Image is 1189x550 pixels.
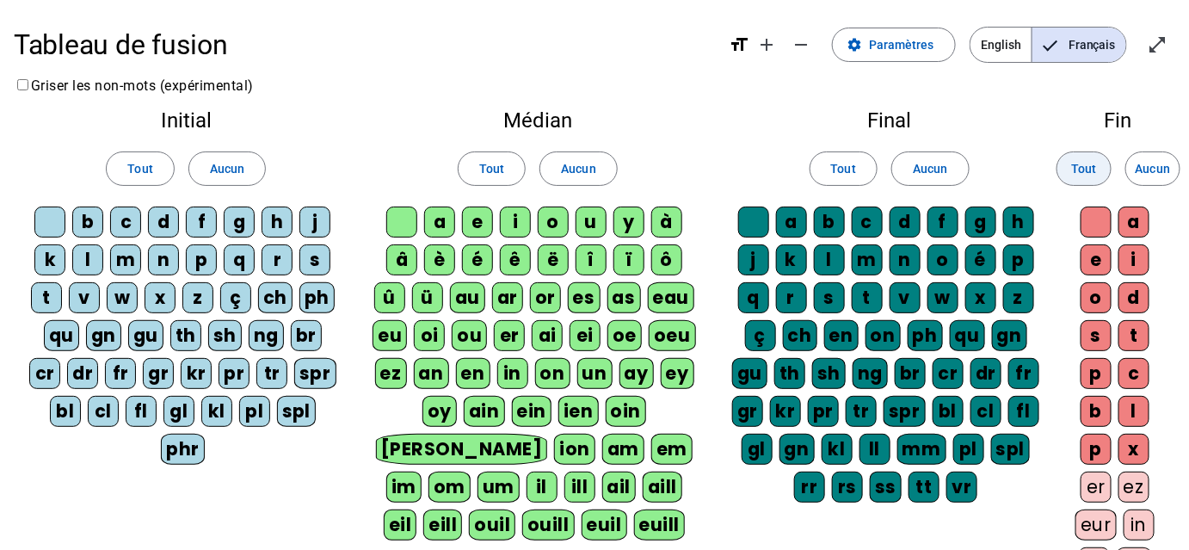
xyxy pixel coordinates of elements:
div: d [148,207,179,238]
span: Tout [479,158,504,179]
div: ï [613,244,644,275]
div: bl [933,396,964,427]
div: d [1118,282,1149,313]
div: e [462,207,493,238]
div: ei [570,320,601,351]
div: tt [909,472,939,503]
div: eau [648,282,695,313]
button: Tout [810,151,878,186]
div: ay [619,358,654,389]
div: oin [606,396,647,427]
div: sh [812,358,846,389]
mat-button-toggle-group: Language selection [970,27,1127,63]
div: sh [208,320,242,351]
div: c [110,207,141,238]
div: s [814,282,845,313]
div: b [814,207,845,238]
div: au [450,282,485,313]
div: th [774,358,805,389]
div: in [497,358,528,389]
div: um [477,472,520,503]
div: ouil [469,510,515,541]
div: fl [126,396,157,427]
div: ng [853,358,888,389]
div: im [386,472,422,503]
div: ph [299,282,335,313]
div: ou [452,320,487,351]
div: gl [742,434,773,465]
div: cr [933,358,964,389]
div: on [866,320,901,351]
div: l [814,244,845,275]
div: d [890,207,921,238]
div: em [651,434,693,465]
div: a [1118,207,1149,238]
div: w [927,282,958,313]
div: rs [832,472,863,503]
div: o [927,244,958,275]
div: ey [661,358,694,389]
span: Tout [831,158,856,179]
div: am [602,434,644,465]
div: ç [220,282,251,313]
div: a [776,207,807,238]
h2: Final [730,110,1048,131]
div: dr [67,358,98,389]
div: eil [384,510,417,541]
div: cl [970,396,1001,427]
div: gu [128,320,163,351]
div: g [224,207,255,238]
div: th [170,320,201,351]
div: ion [554,434,595,465]
div: x [1118,434,1149,465]
div: ar [492,282,523,313]
div: ch [258,282,293,313]
div: p [186,244,217,275]
div: phr [161,434,205,465]
mat-icon: add [756,34,777,55]
button: Aucun [539,151,617,186]
div: ez [375,358,407,389]
div: gr [143,358,174,389]
div: ch [783,320,817,351]
div: j [299,207,330,238]
div: c [1118,358,1149,389]
div: kl [201,396,232,427]
div: qu [44,320,79,351]
div: x [965,282,996,313]
div: û [374,282,405,313]
span: Aucun [561,158,595,179]
div: z [1003,282,1034,313]
div: ss [870,472,902,503]
div: es [568,282,601,313]
div: k [776,244,807,275]
div: pl [239,396,270,427]
div: ail [602,472,637,503]
div: er [1081,472,1112,503]
div: an [414,358,449,389]
div: x [145,282,176,313]
div: ng [249,320,284,351]
button: Augmenter la taille de la police [749,28,784,62]
div: b [1081,396,1112,427]
div: vr [946,472,977,503]
div: h [1003,207,1034,238]
label: Griser les non-mots (expérimental) [14,77,254,94]
h2: Fin [1075,110,1161,131]
div: kr [770,396,801,427]
div: om [428,472,471,503]
div: ô [651,244,682,275]
div: m [110,244,141,275]
div: kr [181,358,212,389]
div: eu [373,320,407,351]
h2: Initial [28,110,345,131]
span: Français [1032,28,1126,62]
div: mm [897,434,946,465]
div: pr [808,396,839,427]
div: pr [219,358,250,389]
div: oe [607,320,642,351]
div: un [577,358,613,389]
div: t [31,282,62,313]
div: gn [779,434,815,465]
div: f [927,207,958,238]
